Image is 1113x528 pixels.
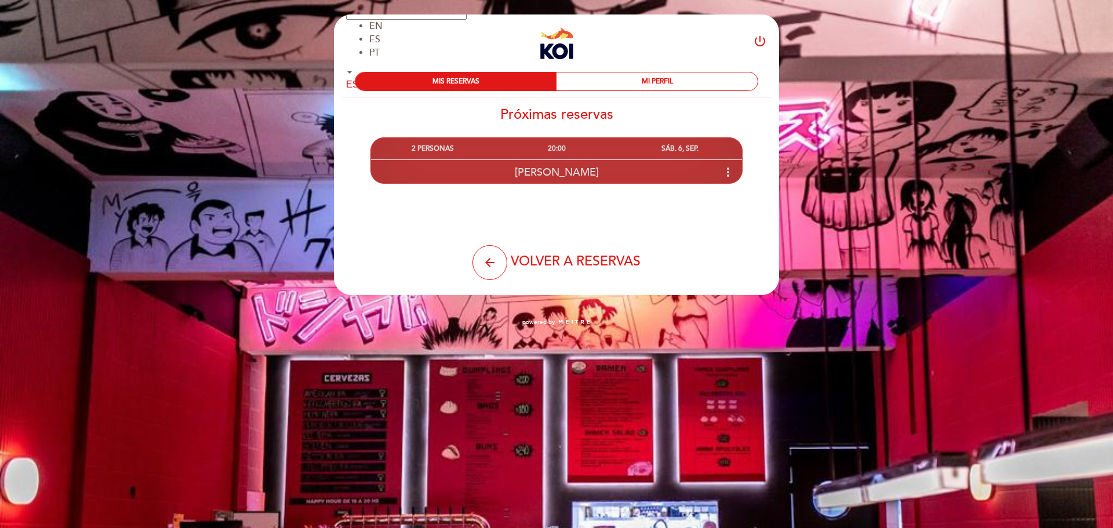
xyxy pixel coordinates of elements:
span: PT [369,47,380,59]
div: MI PERFIL [556,72,758,90]
span: EN [369,20,383,32]
i: arrow_back [483,256,497,270]
a: [PERSON_NAME] [484,27,629,59]
button: arrow_back [472,245,507,280]
a: powered by [522,318,591,326]
div: 2 PERSONAS [371,138,494,159]
div: SÁB. 6, SEP. [619,138,742,159]
div: 20:00 [494,138,618,159]
span: [PERSON_NAME] [515,166,599,179]
i: more_vert [721,165,735,179]
span: ES [369,34,380,45]
img: MEITRE [558,319,591,325]
span: VOLVER A RESERVAS [511,253,641,270]
span: powered by [522,318,555,326]
div: MIS RESERVAS [355,72,556,90]
i: power_settings_new [753,34,767,48]
h2: Próximas reservas [333,106,780,123]
button: power_settings_new [753,34,767,52]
